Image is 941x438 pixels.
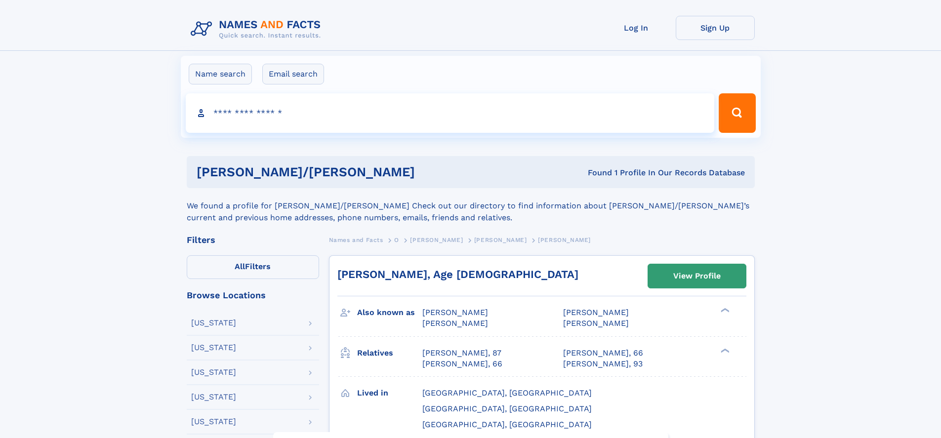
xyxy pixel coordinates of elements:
[187,188,755,224] div: We found a profile for [PERSON_NAME]/[PERSON_NAME] Check out our directory to find information ab...
[191,344,236,352] div: [US_STATE]
[235,262,245,271] span: All
[191,319,236,327] div: [US_STATE]
[422,420,592,429] span: [GEOGRAPHIC_DATA], [GEOGRAPHIC_DATA]
[676,16,755,40] a: Sign Up
[501,167,745,178] div: Found 1 Profile In Our Records Database
[191,368,236,376] div: [US_STATE]
[357,345,422,361] h3: Relatives
[191,418,236,426] div: [US_STATE]
[422,404,592,413] span: [GEOGRAPHIC_DATA], [GEOGRAPHIC_DATA]
[538,237,591,243] span: [PERSON_NAME]
[563,308,629,317] span: [PERSON_NAME]
[410,237,463,243] span: [PERSON_NAME]
[357,304,422,321] h3: Also known as
[329,234,383,246] a: Names and Facts
[337,268,578,280] a: [PERSON_NAME], Age [DEMOGRAPHIC_DATA]
[410,234,463,246] a: [PERSON_NAME]
[191,393,236,401] div: [US_STATE]
[422,319,488,328] span: [PERSON_NAME]
[422,308,488,317] span: [PERSON_NAME]
[197,166,501,178] h1: [PERSON_NAME]/[PERSON_NAME]
[673,265,721,287] div: View Profile
[648,264,746,288] a: View Profile
[189,64,252,84] label: Name search
[474,237,527,243] span: [PERSON_NAME]
[187,291,319,300] div: Browse Locations
[187,236,319,244] div: Filters
[187,16,329,42] img: Logo Names and Facts
[474,234,527,246] a: [PERSON_NAME]
[422,358,502,369] a: [PERSON_NAME], 66
[357,385,422,401] h3: Lived in
[262,64,324,84] label: Email search
[718,307,730,314] div: ❯
[563,348,643,358] a: [PERSON_NAME], 66
[422,388,592,398] span: [GEOGRAPHIC_DATA], [GEOGRAPHIC_DATA]
[563,319,629,328] span: [PERSON_NAME]
[186,93,715,133] input: search input
[187,255,319,279] label: Filters
[563,358,643,369] a: [PERSON_NAME], 93
[394,237,399,243] span: O
[719,93,755,133] button: Search Button
[394,234,399,246] a: O
[718,347,730,354] div: ❯
[597,16,676,40] a: Log In
[422,348,501,358] a: [PERSON_NAME], 87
